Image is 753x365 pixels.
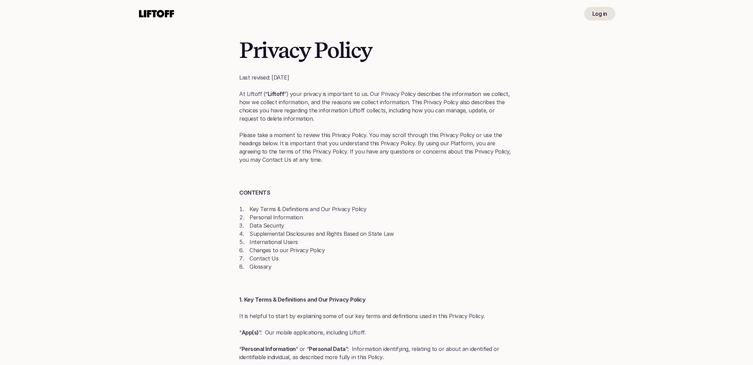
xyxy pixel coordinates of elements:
[584,7,615,21] a: Log in
[239,90,514,123] p: At Liftoff (“ ”) your privacy is important to us. Our Privacy Policy describes the information we...
[239,296,366,303] strong: 1. Key Terms & Definitions and Our Privacy Policy
[592,10,607,18] p: Log in
[250,263,514,271] p: Glossary
[250,254,514,263] p: Contact Us
[268,90,285,97] strong: Liftoff
[242,329,259,336] strong: App(s)
[250,246,514,254] p: Changes to our Privacy Policy
[239,189,270,196] strong: CONTENTS
[239,38,514,62] h1: Privacy Policy
[239,328,514,337] p: “ ”: Our mobile applications, including Liftoff.
[309,345,346,352] strong: Personal Data
[239,345,514,361] p: “ ” or “ ”: Information identifying, relating to or about an identified or identifiable individua...
[250,205,514,213] p: Key Terms & Definitions and Our Privacy Policy
[239,73,514,82] p: Last revised: [DATE]
[239,131,514,164] p: Please take a moment to review this Privacy Policy. You may scroll through this Privacy Policy or...
[250,230,514,238] p: Supplemental Disclosures and Rights Based on State Law
[250,221,514,230] p: Data Security
[250,213,514,221] p: Personal Information
[242,345,296,352] strong: Personal Information
[239,312,514,320] p: It is helpful to start by explaining some of our key terms and definitions used in this Privacy P...
[250,238,514,246] p: International Users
